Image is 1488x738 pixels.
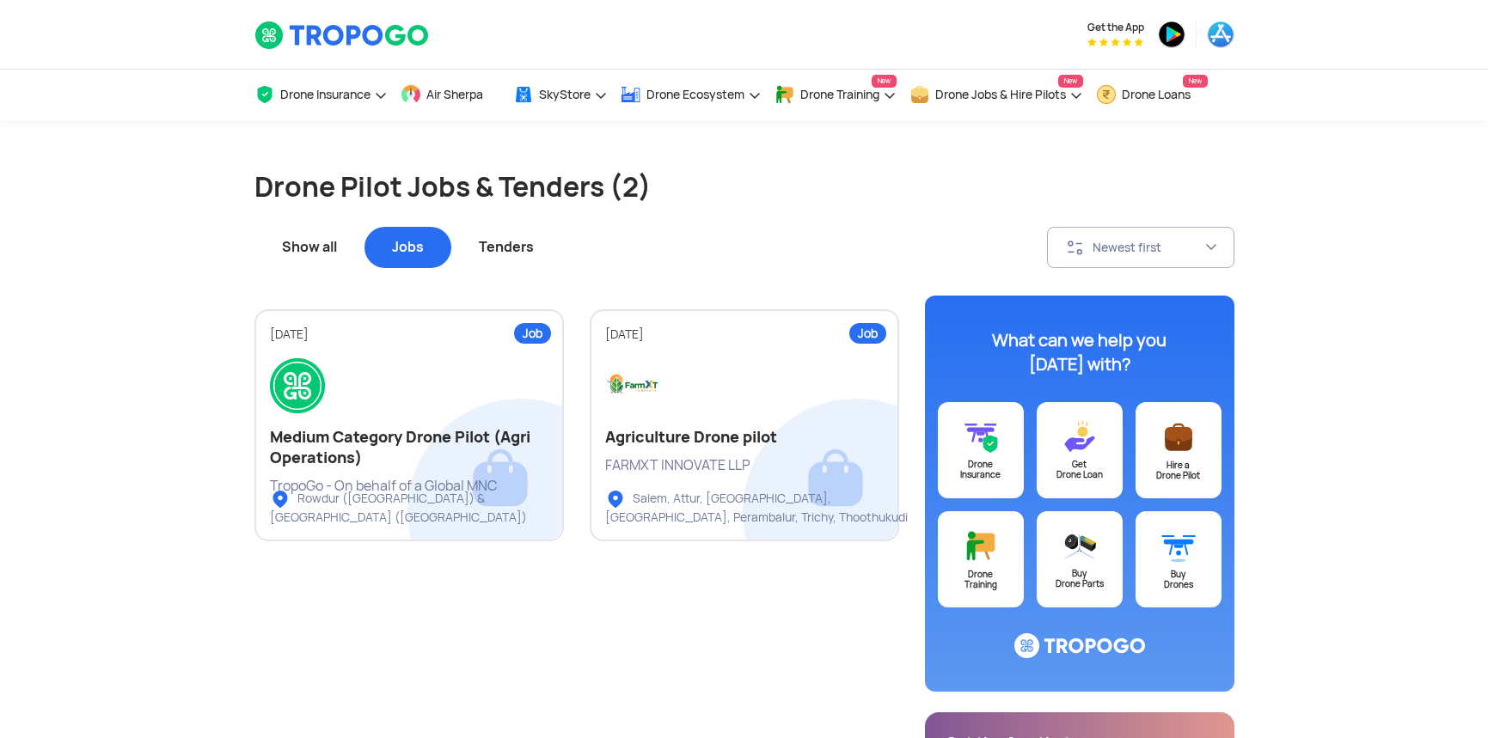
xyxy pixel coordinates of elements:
a: Drone LoansNew [1096,70,1208,120]
span: New [1058,75,1083,88]
img: ic_postajob@3x.svg [1161,419,1196,454]
h1: Drone Pilot Jobs & Tenders (2) [254,168,1234,206]
img: ic_buydrone@3x.svg [1161,528,1196,564]
img: ic_droneparts@3x.svg [1062,528,1097,563]
div: [DATE] [270,326,548,343]
a: Drone Ecosystem [621,70,762,120]
a: Drone Jobs & Hire PilotsNew [909,70,1083,120]
span: Drone Ecosystem [646,88,744,101]
h2: Agriculture Drone pilot [605,427,884,448]
img: TropoGo Logo [254,21,431,50]
a: DroneTraining [938,511,1024,607]
a: SkyStore [513,70,608,120]
div: Tenders [451,227,561,268]
a: Air Sherpa [401,70,500,120]
div: Job [849,323,886,344]
div: [DATE] [605,326,884,343]
button: Newest first [1047,227,1234,268]
span: Drone Insurance [280,88,370,101]
img: App Raking [1087,38,1143,46]
div: Salem, Attur, [GEOGRAPHIC_DATA], [GEOGRAPHIC_DATA], Perambalur, Trichy, Thoothukudi [605,489,912,526]
span: SkyStore [539,88,591,101]
div: TropoGo - On behalf of a Global MNC [270,477,548,496]
span: Get the App [1087,21,1144,34]
div: FARMXT INNOVATE LLP [605,456,884,475]
div: Buy Drone Parts [1037,569,1123,589]
img: ic_locationlist.svg [605,489,626,509]
img: logo1.jpg [605,358,660,413]
img: ic_drone_insurance@3x.svg [964,419,998,454]
img: ic_loans@3x.svg [1062,419,1097,454]
a: Drone Insurance [254,70,388,120]
a: Job[DATE]Agriculture Drone pilotFARMXT INNOVATE LLPSalem, Attur, [GEOGRAPHIC_DATA], [GEOGRAPHIC_D... [590,309,899,541]
img: ic_appstore.png [1207,21,1234,48]
img: ic_playstore.png [1158,21,1185,48]
img: ic_locationlist.svg [270,489,291,509]
span: New [872,75,897,88]
span: Air Sherpa [426,88,483,101]
img: ic_logo@3x.svg [1014,633,1145,659]
h2: Medium Category Drone Pilot (Agri Operations) [270,427,548,468]
a: Drone TrainingNew [775,70,897,120]
div: Show all [254,227,364,268]
img: ic_training@3x.svg [964,528,998,564]
span: Drone Training [800,88,879,101]
span: New [1183,75,1208,88]
div: What can we help you [DATE] with? [972,328,1187,376]
div: Get Drone Loan [1037,460,1123,480]
a: Job[DATE]Medium Category Drone Pilot (Agri Operations)TropoGo - On behalf of a Global MNCRowdur (... [254,309,564,541]
span: Drone Jobs & Hire Pilots [935,88,1066,101]
div: Rowdur ([GEOGRAPHIC_DATA]) & [GEOGRAPHIC_DATA] ([GEOGRAPHIC_DATA]) [270,489,577,526]
div: Buy Drones [1136,570,1222,590]
a: BuyDrones [1136,511,1222,607]
div: Drone Training [938,570,1024,590]
img: logo.png [270,358,325,413]
div: Newest first [1093,240,1204,255]
a: BuyDrone Parts [1037,511,1123,607]
a: DroneInsurance [938,402,1024,498]
div: Hire a Drone Pilot [1136,460,1222,481]
div: Drone Insurance [938,460,1024,480]
div: Job [514,323,551,344]
div: Jobs [364,227,451,268]
span: Drone Loans [1122,88,1191,101]
a: GetDrone Loan [1037,402,1123,498]
a: Hire aDrone Pilot [1136,402,1222,498]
